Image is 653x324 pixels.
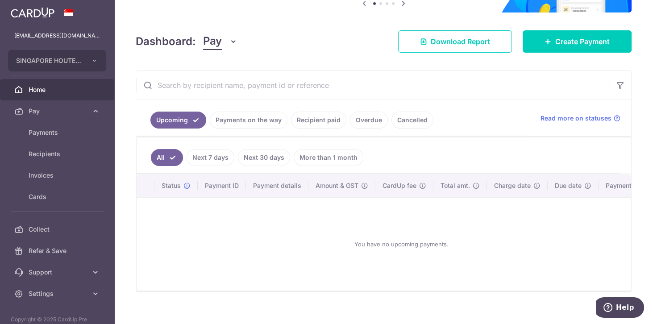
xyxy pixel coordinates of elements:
span: Download Report [431,36,490,47]
span: Pay [203,33,222,50]
a: Overdue [350,112,388,129]
span: Home [29,85,87,94]
a: Recipient paid [291,112,346,129]
button: Pay [203,33,237,50]
button: SINGAPORE HOUTEN PTE LTD [8,50,106,71]
span: Read more on statuses [541,114,611,123]
a: Cancelled [391,112,433,129]
span: Pay [29,107,87,116]
span: Payments [29,128,87,137]
span: Total amt. [441,181,470,190]
span: Collect [29,225,87,234]
span: CardUp fee [383,181,416,190]
th: Payment details [246,174,308,197]
span: Due date [555,181,582,190]
span: Status [162,181,181,190]
a: All [151,149,183,166]
span: Settings [29,289,87,298]
span: Cards [29,192,87,201]
a: Payments on the way [210,112,287,129]
span: Charge date [494,181,531,190]
a: Upcoming [150,112,206,129]
a: Create Payment [523,30,632,53]
span: Recipients [29,150,87,158]
iframe: Opens a widget where you can find more information [596,297,644,320]
span: Create Payment [555,36,610,47]
img: CardUp [11,7,54,18]
th: Payment ID [198,174,246,197]
a: Read more on statuses [541,114,620,123]
a: Next 7 days [187,149,234,166]
span: Refer & Save [29,246,87,255]
span: Amount & GST [316,181,358,190]
a: Next 30 days [238,149,290,166]
span: SINGAPORE HOUTEN PTE LTD [16,56,82,65]
input: Search by recipient name, payment id or reference [136,71,610,100]
span: Invoices [29,171,87,180]
p: [EMAIL_ADDRESS][DOMAIN_NAME] [14,31,100,40]
h4: Dashboard: [136,33,196,50]
span: Support [29,268,87,277]
a: Download Report [398,30,512,53]
a: More than 1 month [294,149,363,166]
